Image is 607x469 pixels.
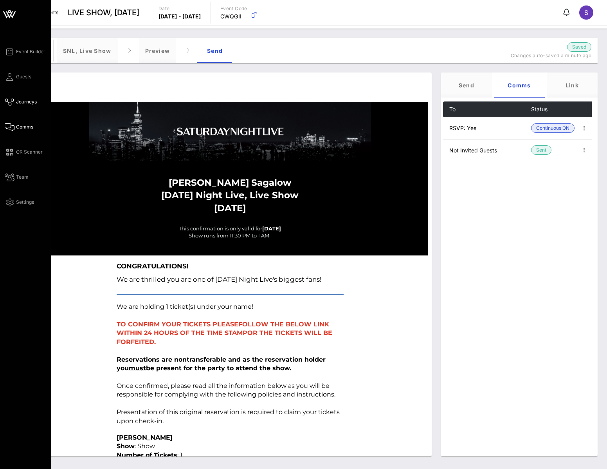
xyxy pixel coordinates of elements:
[117,273,344,286] p: We are thrilled you are one of [DATE] Night Live's biggest fans!
[16,98,37,105] span: Journeys
[536,146,546,154] span: Sent
[5,47,45,56] a: Event Builder
[161,177,299,213] strong: Sagalow [DATE] Night Live, Live Show [DATE]
[547,72,598,98] div: Link
[179,225,262,232] span: This confirmation is only valid for
[531,101,575,117] th: Status
[443,139,531,161] td: Not Invited Guests
[16,48,45,55] span: Event Builder
[494,72,545,98] div: Comms
[16,199,34,206] span: Settings
[197,38,232,63] div: Send
[68,7,139,18] span: LIVE SHOW, [DATE]
[443,101,531,117] th: To
[117,262,189,270] strong: CONGRATULATIONS!
[579,5,593,20] div: S
[57,38,118,63] div: SNL, Live Show
[531,106,548,112] span: Status
[16,148,43,156] span: QR Scanner
[16,73,31,80] span: Guests
[220,13,247,20] p: CWQGII
[572,43,586,51] span: Saved
[449,106,456,112] span: To
[117,442,135,450] strong: Show
[441,72,492,98] div: Send
[494,52,591,60] p: Changes auto-saved a minute ago
[5,97,37,107] a: Journeys
[117,451,344,460] p: : 1
[139,38,177,63] div: Preview
[262,225,281,232] strong: [DATE]
[5,197,34,207] a: Settings
[117,434,173,441] strong: [PERSON_NAME]
[117,356,326,372] strong: Reservations are nontransferable and as the reservation holder you be present for the party to at...
[159,13,201,20] p: [DATE] - [DATE]
[5,147,43,157] a: QR Scanner
[443,117,531,139] td: RSVP: Yes
[117,355,344,399] p: Once confirmed, please read all the information below as you will be responsible for complying wi...
[16,174,29,181] span: Team
[129,364,146,372] span: must
[584,9,588,16] span: S
[189,232,269,239] span: Show runs from 11:30 PM to 1 AM
[220,5,247,13] p: Event Code
[117,408,344,426] p: Presentation of this original reservation is required to claim your tickets upon check-in.
[169,177,249,188] strong: [PERSON_NAME]
[117,451,177,459] strong: Number of Tickets
[159,5,201,13] p: Date
[117,302,344,311] p: We are holding 1 ticket(s) under your name!
[154,338,156,346] span: .
[117,321,332,346] span: TO CONFIRM YOUR TICKETS PLEASE OR THE TICKETS WILL BE FORFEITED
[117,442,344,451] p: : Show
[16,123,33,130] span: Comms
[5,172,29,182] a: Team
[5,122,33,132] a: Comms
[536,124,569,132] span: Continuous ON
[5,72,31,81] a: Guests
[117,321,329,337] span: FOLLOW THE BELOW LINK WITHIN 24 HOURS OF THE TIME STAMP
